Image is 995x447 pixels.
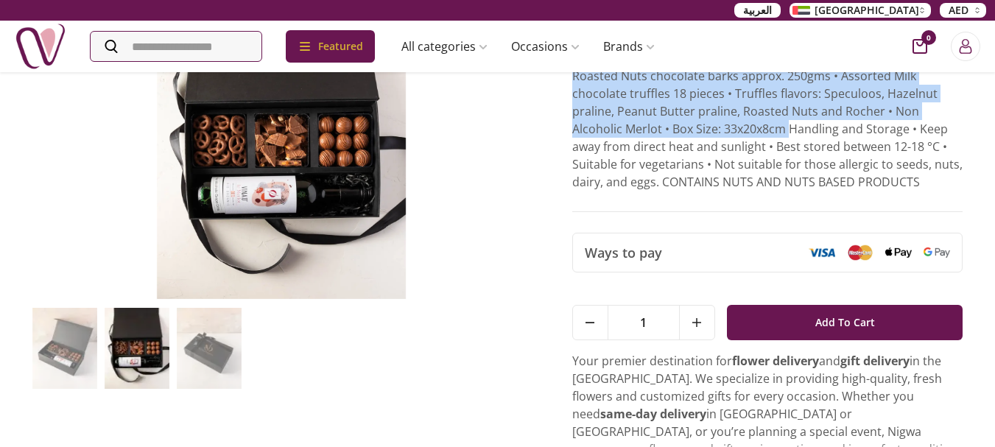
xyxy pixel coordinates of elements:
strong: gift delivery [840,353,910,369]
img: Father's Day Non-Alcoholic Wine Gift Set [177,308,242,389]
a: Brands [591,32,667,61]
button: Add To Cart [727,305,963,340]
span: [GEOGRAPHIC_DATA] [815,3,919,18]
span: Ways to pay [585,242,662,263]
strong: flower delivery [732,353,819,369]
button: cart-button [913,39,927,54]
img: Visa [809,247,835,258]
button: [GEOGRAPHIC_DATA] [790,3,931,18]
img: Mastercard [847,244,873,260]
p: Your Gift Contains: • Chocolate covered Pretzels approx. 200gms • Roasted Nuts chocolate barks ap... [572,49,963,191]
button: Login [951,32,980,61]
strong: same-day delivery [600,406,706,422]
img: Father's Day Non-Alcoholic Wine Gift Set [105,308,169,389]
span: 1 [608,306,679,339]
input: Search [91,32,261,61]
img: Google Pay [924,247,950,258]
button: AED [940,3,986,18]
a: Occasions [499,32,591,61]
img: Nigwa-uae-gifts [15,21,66,72]
img: Apple Pay [885,247,912,258]
span: 0 [921,30,936,45]
img: Father's Day Non-Alcoholic Wine Gift Set [32,308,97,389]
div: Featured [286,30,375,63]
img: Arabic_dztd3n.png [792,6,810,15]
span: AED [949,3,968,18]
a: All categories [390,32,499,61]
span: Add To Cart [815,309,875,336]
span: العربية [743,3,772,18]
